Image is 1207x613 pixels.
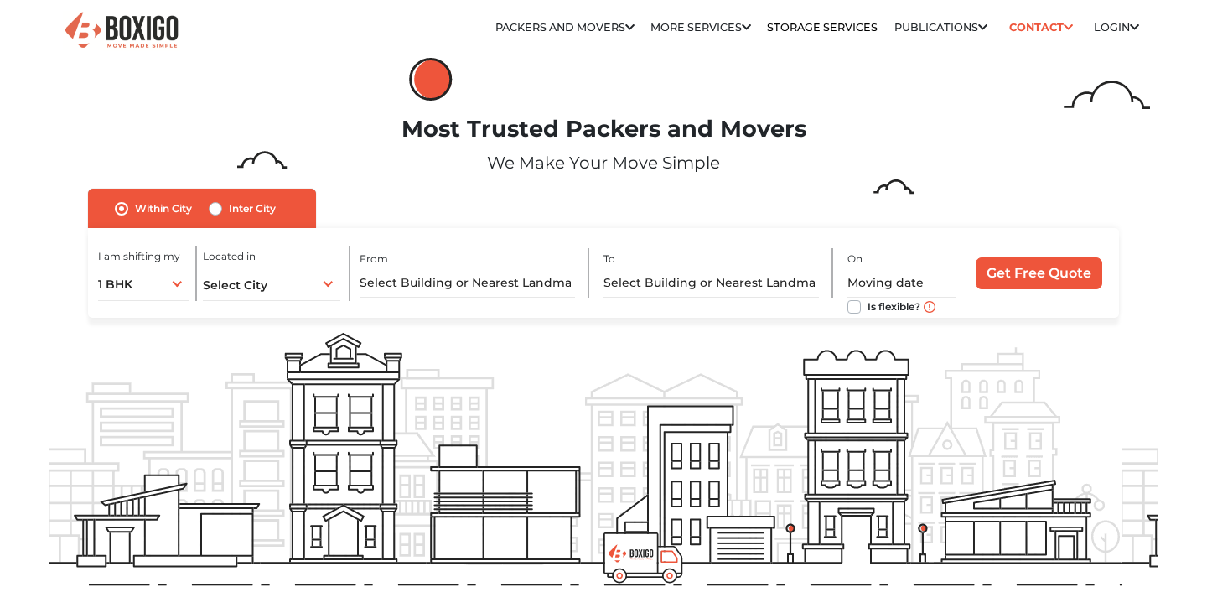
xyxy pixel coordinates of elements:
[203,278,267,293] span: Select City
[135,199,192,219] label: Within City
[49,150,1159,175] p: We Make Your Move Simple
[98,249,180,264] label: I am shifting my
[203,249,256,264] label: Located in
[603,252,615,267] label: To
[360,252,388,267] label: From
[603,268,819,298] input: Select Building or Nearest Landmark
[650,21,751,34] a: More services
[767,21,878,34] a: Storage Services
[360,268,575,298] input: Select Building or Nearest Landmark
[868,297,920,314] label: Is flexible?
[495,21,635,34] a: Packers and Movers
[847,268,956,298] input: Moving date
[98,277,132,292] span: 1 BHK
[1003,14,1078,40] a: Contact
[49,116,1159,143] h1: Most Trusted Packers and Movers
[847,252,863,267] label: On
[924,301,935,313] img: move_date_info
[229,199,276,219] label: Inter City
[63,10,180,51] img: Boxigo
[603,532,683,584] img: boxigo_prackers_and_movers_truck
[976,257,1102,289] input: Get Free Quote
[1094,21,1139,34] a: Login
[894,21,987,34] a: Publications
